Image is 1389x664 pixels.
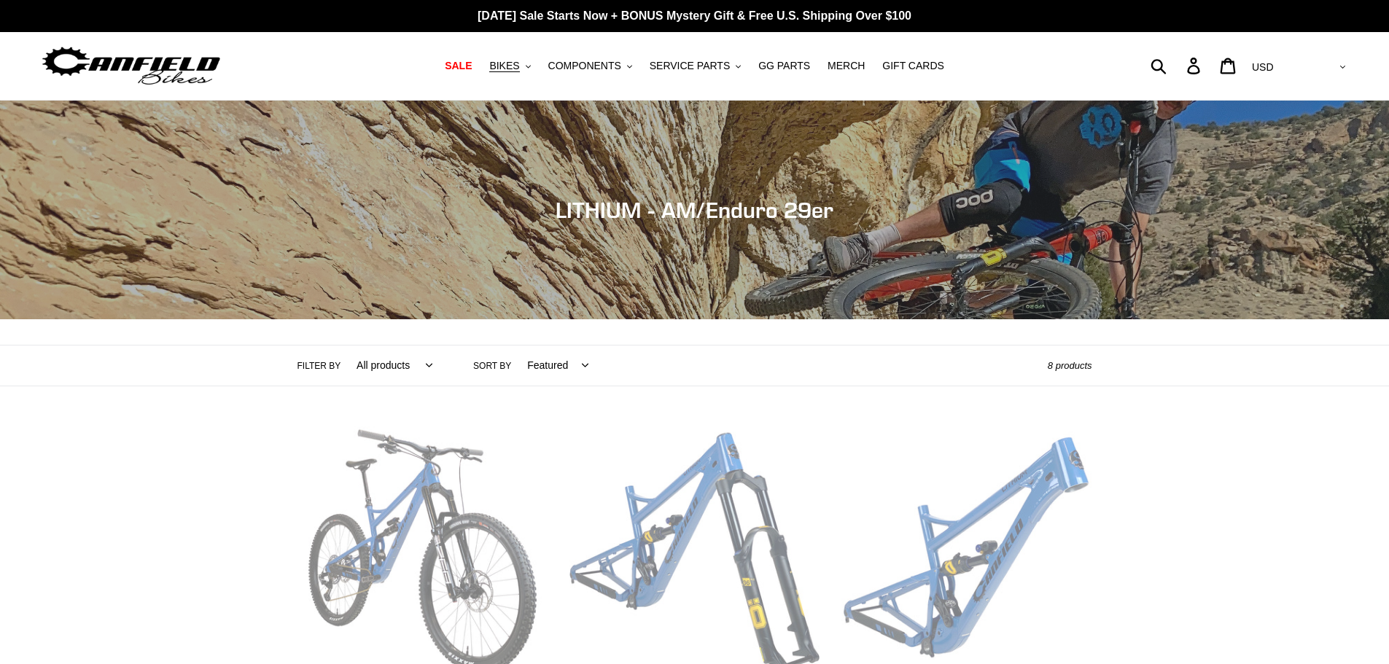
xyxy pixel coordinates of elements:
img: Canfield Bikes [40,43,222,89]
span: GG PARTS [758,60,810,72]
span: BIKES [489,60,519,72]
button: BIKES [482,56,537,76]
span: SALE [445,60,472,72]
label: Sort by [473,359,511,372]
a: GG PARTS [751,56,817,76]
span: SERVICE PARTS [650,60,730,72]
a: SALE [437,56,479,76]
span: MERCH [828,60,865,72]
input: Search [1159,50,1196,82]
span: LITHIUM - AM/Enduro 29er [556,197,833,223]
button: SERVICE PARTS [642,56,748,76]
span: COMPONENTS [548,60,621,72]
button: COMPONENTS [541,56,639,76]
span: GIFT CARDS [882,60,944,72]
a: GIFT CARDS [875,56,952,76]
a: MERCH [820,56,872,76]
span: 8 products [1048,360,1092,371]
label: Filter by [297,359,341,372]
